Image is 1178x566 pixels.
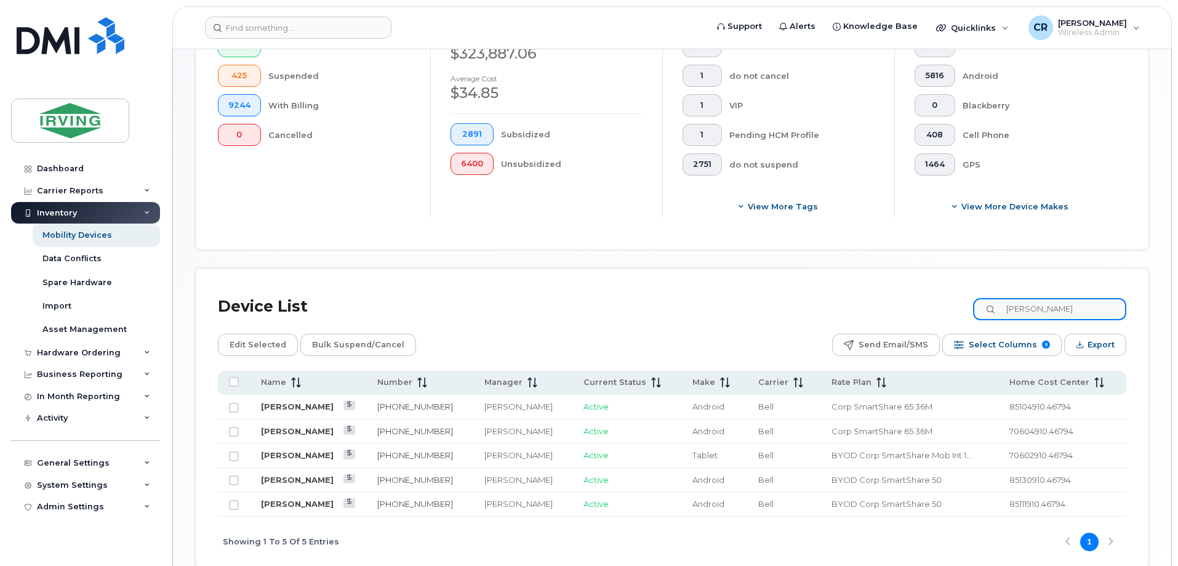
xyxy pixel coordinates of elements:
span: 1 [693,71,711,81]
a: [PHONE_NUMBER] [377,475,453,485]
input: Find something... [205,17,391,39]
span: 85111910.46794 [1009,499,1065,509]
span: Send Email/SMS [859,336,928,354]
div: With Billing [268,94,411,116]
button: 5816 [915,65,955,87]
a: View Last Bill [343,498,355,507]
span: [PERSON_NAME] [1058,18,1127,28]
a: View Last Bill [343,401,355,410]
button: Select Columns 9 [942,334,1062,356]
span: Android [692,499,724,509]
span: 85104910.46794 [1009,402,1071,411]
span: 1 [693,100,711,110]
div: Android [963,65,1107,87]
a: Knowledge Base [824,14,926,39]
button: 1 [683,124,722,146]
div: Pending HCM Profile [729,124,875,146]
span: 0 [925,100,945,110]
a: [PERSON_NAME] [261,499,334,509]
span: 70602910.46794 [1009,450,1073,460]
span: Bell [758,426,774,436]
button: 408 [915,124,955,146]
span: 1 [693,130,711,140]
span: 408 [925,130,945,140]
button: 0 [218,124,261,146]
div: do not suspend [729,153,875,176]
span: Showing 1 To 5 Of 5 Entries [223,533,339,551]
span: Home Cost Center [1009,377,1089,388]
span: View More Device Makes [961,201,1068,212]
button: 0 [915,94,955,116]
span: View more tags [748,201,818,212]
div: $34.85 [451,83,643,103]
span: Active [583,426,609,436]
span: Name [261,377,286,388]
div: Device List [218,291,308,323]
span: BYOD Corp SmartShare 50 [831,499,942,509]
div: Unsubsidized [501,153,643,175]
span: Select Columns [969,336,1037,354]
div: Suspended [268,65,411,87]
span: Active [583,402,609,411]
div: Cell Phone [963,124,1107,146]
span: Bell [758,499,774,509]
span: Support [727,20,762,33]
a: View Last Bill [343,450,355,459]
a: [PHONE_NUMBER] [377,450,453,460]
button: Bulk Suspend/Cancel [300,334,416,356]
button: 2751 [683,153,722,176]
div: VIP [729,94,875,116]
span: Number [377,377,412,388]
span: Carrier [758,377,788,388]
span: Bell [758,402,774,411]
span: Export [1088,336,1115,354]
span: Active [583,475,609,485]
span: 5816 [925,71,945,81]
div: Crystal Rowe [1020,15,1148,40]
div: Subsidized [501,123,643,145]
span: Android [692,402,724,411]
span: Manager [484,377,523,388]
input: Search Device List ... [973,298,1126,320]
span: CR [1033,20,1048,35]
a: Alerts [771,14,824,39]
span: Bell [758,450,774,460]
a: [PHONE_NUMBER] [377,426,453,436]
span: 70604910.46794 [1009,426,1073,436]
span: Current Status [583,377,646,388]
div: GPS [963,153,1107,176]
span: Android [692,475,724,485]
button: View more tags [683,195,875,217]
span: 2751 [693,160,711,169]
div: do not cancel [729,65,875,87]
span: BYOD Corp SmartShare Mob Int 10 [831,450,972,460]
span: Rate Plan [831,377,871,388]
button: 9244 [218,94,261,116]
a: View Last Bill [343,474,355,483]
span: Alerts [790,20,815,33]
button: 425 [218,65,261,87]
a: [PERSON_NAME] [261,402,334,411]
button: 1464 [915,153,955,176]
div: [PERSON_NAME] [484,426,561,437]
span: Tablet [692,450,718,460]
div: Quicklinks [928,15,1017,40]
a: Support [708,14,771,39]
button: View More Device Makes [915,195,1107,217]
span: 1464 [925,160,945,169]
span: Bell [758,475,774,485]
span: 9 [1042,341,1050,349]
button: Page 1 [1080,533,1099,551]
div: Blackberry [963,94,1107,116]
span: Knowledge Base [843,20,918,33]
a: [PERSON_NAME] [261,426,334,436]
span: BYOD Corp SmartShare 50 [831,475,942,485]
div: [PERSON_NAME] [484,401,561,413]
span: Edit Selected [230,336,286,354]
span: 0 [228,130,250,140]
a: View Last Bill [343,426,355,435]
a: [PHONE_NUMBER] [377,499,453,509]
h4: Average cost [451,75,643,83]
span: 425 [228,71,250,81]
button: 1 [683,65,722,87]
